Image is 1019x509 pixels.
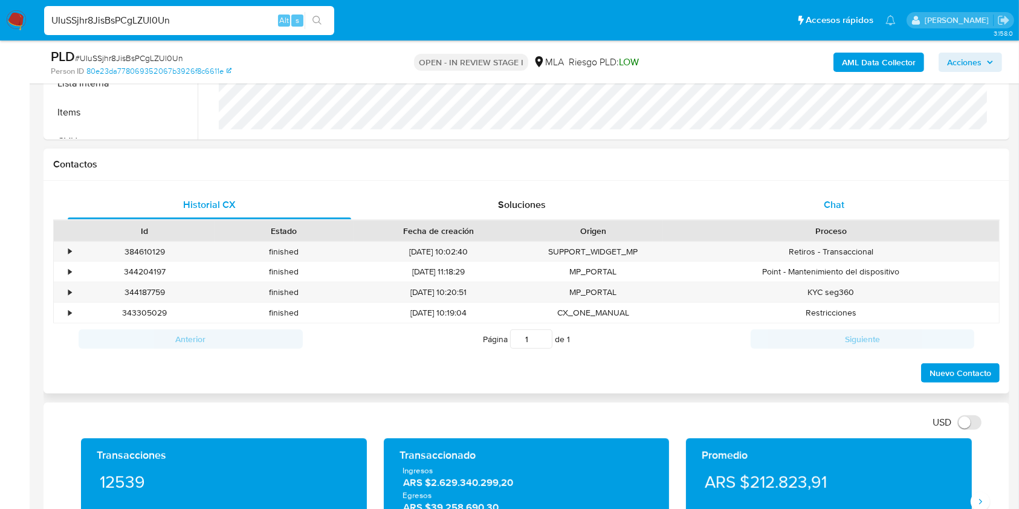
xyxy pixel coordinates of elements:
div: SUPPORT_WIDGET_MP [523,242,663,262]
div: [DATE] 10:19:04 [354,303,523,323]
span: Riesgo PLD: [569,56,639,69]
h1: Contactos [53,158,1000,170]
a: 80e23da778069352067b3926f8c6611e [86,66,231,77]
a: Salir [997,14,1010,27]
div: 344204197 [75,262,215,282]
div: Proceso [671,225,991,237]
div: MP_PORTAL [523,262,663,282]
div: • [68,307,71,319]
div: 384610129 [75,242,215,262]
button: Items [47,98,198,127]
div: KYC seg360 [663,282,999,302]
button: Acciones [939,53,1002,72]
div: 344187759 [75,282,215,302]
span: Nuevo Contacto [930,365,991,381]
button: CVU [47,127,198,156]
span: # UIuSSjhr8JisBsPCgLZUl0Un [75,52,183,64]
span: 3.158.0 [994,28,1013,38]
button: Nuevo Contacto [921,363,1000,383]
div: • [68,287,71,298]
span: s [296,15,299,26]
button: Anterior [79,329,303,349]
b: PLD [51,47,75,66]
button: AML Data Collector [833,53,924,72]
span: Soluciones [498,198,546,212]
div: finished [215,242,354,262]
div: CX_ONE_MANUAL [523,303,663,323]
span: Chat [824,198,844,212]
div: MLA [533,56,564,69]
span: Alt [279,15,289,26]
b: AML Data Collector [842,53,916,72]
div: Retiros - Transaccional [663,242,999,262]
span: LOW [619,55,639,69]
span: Página de [483,329,570,349]
input: Buscar usuario o caso... [44,13,334,28]
b: Person ID [51,66,84,77]
div: • [68,246,71,258]
div: Estado [223,225,346,237]
div: [DATE] 11:18:29 [354,262,523,282]
span: Historial CX [183,198,236,212]
div: Point - Mantenimiento del dispositivo [663,262,999,282]
p: julieta.rodriguez@mercadolibre.com [925,15,993,26]
div: Id [83,225,206,237]
span: Accesos rápidos [806,14,873,27]
div: • [68,266,71,277]
div: finished [215,282,354,302]
div: MP_PORTAL [523,282,663,302]
span: 1 [567,333,570,345]
a: Notificaciones [885,15,896,25]
div: finished [215,303,354,323]
p: OPEN - IN REVIEW STAGE I [414,54,528,71]
button: Siguiente [751,329,975,349]
span: Acciones [947,53,982,72]
div: finished [215,262,354,282]
div: Fecha de creación [362,225,515,237]
div: Origen [532,225,655,237]
div: [DATE] 10:20:51 [354,282,523,302]
div: [DATE] 10:02:40 [354,242,523,262]
button: search-icon [305,12,329,29]
div: Restricciones [663,303,999,323]
div: 343305029 [75,303,215,323]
